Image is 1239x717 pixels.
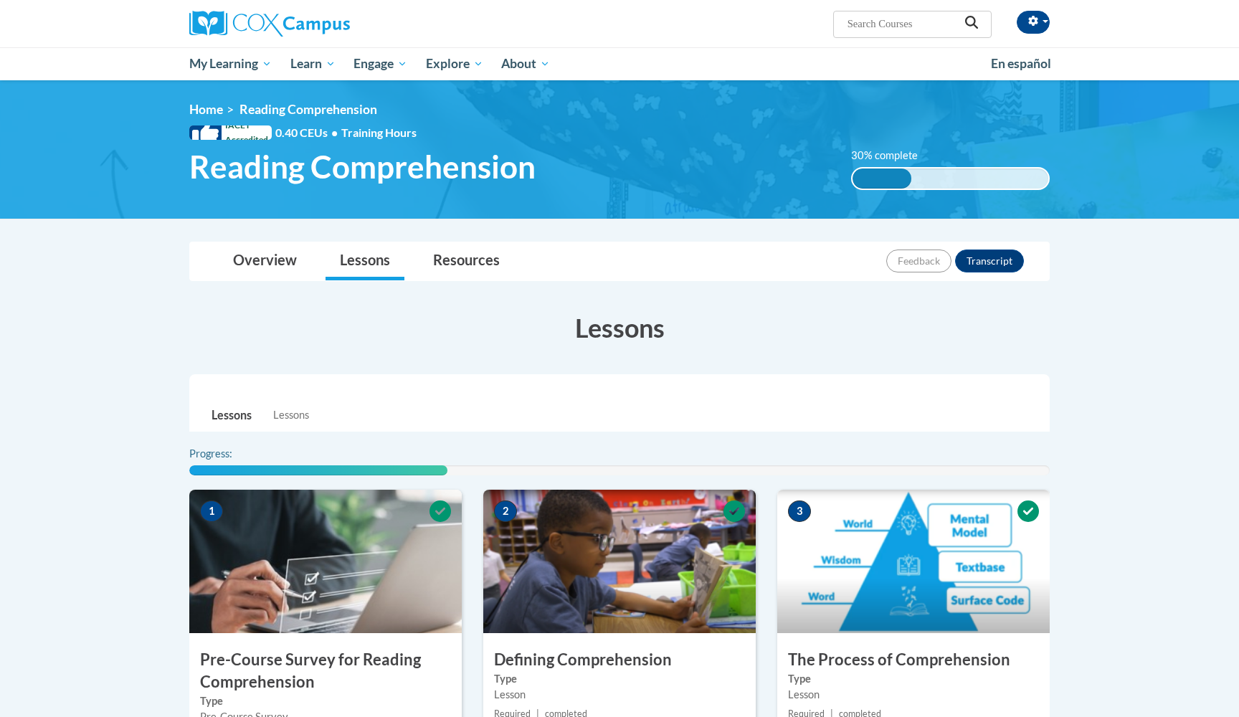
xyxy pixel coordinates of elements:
img: Cox Campus [189,11,350,37]
img: Course Image [483,490,756,633]
button: Feedback [886,250,951,272]
span: En español [991,56,1051,71]
div: Lesson [494,687,745,703]
label: Type [494,671,745,687]
a: Home [189,102,223,117]
span: 2 [494,500,517,522]
span: 3 [788,500,811,522]
label: Progress: [189,446,272,462]
div: Main menu [168,47,1071,80]
a: En español [982,49,1060,79]
button: Search [961,15,982,34]
a: My Learning [180,47,281,80]
span: Explore [426,55,483,72]
span: 1 [200,500,223,522]
span: Reading Comprehension [239,102,377,117]
h3: Lessons [189,310,1050,346]
label: Type [200,693,451,709]
span: My Learning [189,55,272,72]
a: Learn [281,47,345,80]
p: Lessons [212,407,252,423]
span: About [501,55,550,72]
span: 0.40 CEUs [275,125,341,141]
h3: Defining Comprehension [483,649,756,671]
span: Reading Comprehension [189,148,536,186]
span: Engage [353,55,407,72]
span: • [331,125,338,139]
label: Type [788,671,1039,687]
button: Transcript [955,250,1024,272]
a: About [493,47,560,80]
h3: Pre-Course Survey for Reading Comprehension [189,649,462,693]
img: Course Image [189,490,462,633]
a: Overview [219,242,311,280]
button: Account Settings [1017,11,1050,34]
a: Lessons [326,242,404,280]
h3: The Process of Comprehension [777,649,1050,671]
a: Engage [344,47,417,80]
a: Cox Campus [189,11,462,37]
span: IACET Accredited [189,125,272,140]
a: Explore [417,47,493,80]
a: Resources [419,242,514,280]
span: Lessons [273,407,309,423]
span: Training Hours [341,125,417,139]
input: Search Courses [846,15,961,32]
span: Learn [290,55,336,72]
div: 30% complete [853,168,911,189]
label: 30% complete [851,148,934,163]
img: Course Image [777,490,1050,633]
div: Lesson [788,687,1039,703]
